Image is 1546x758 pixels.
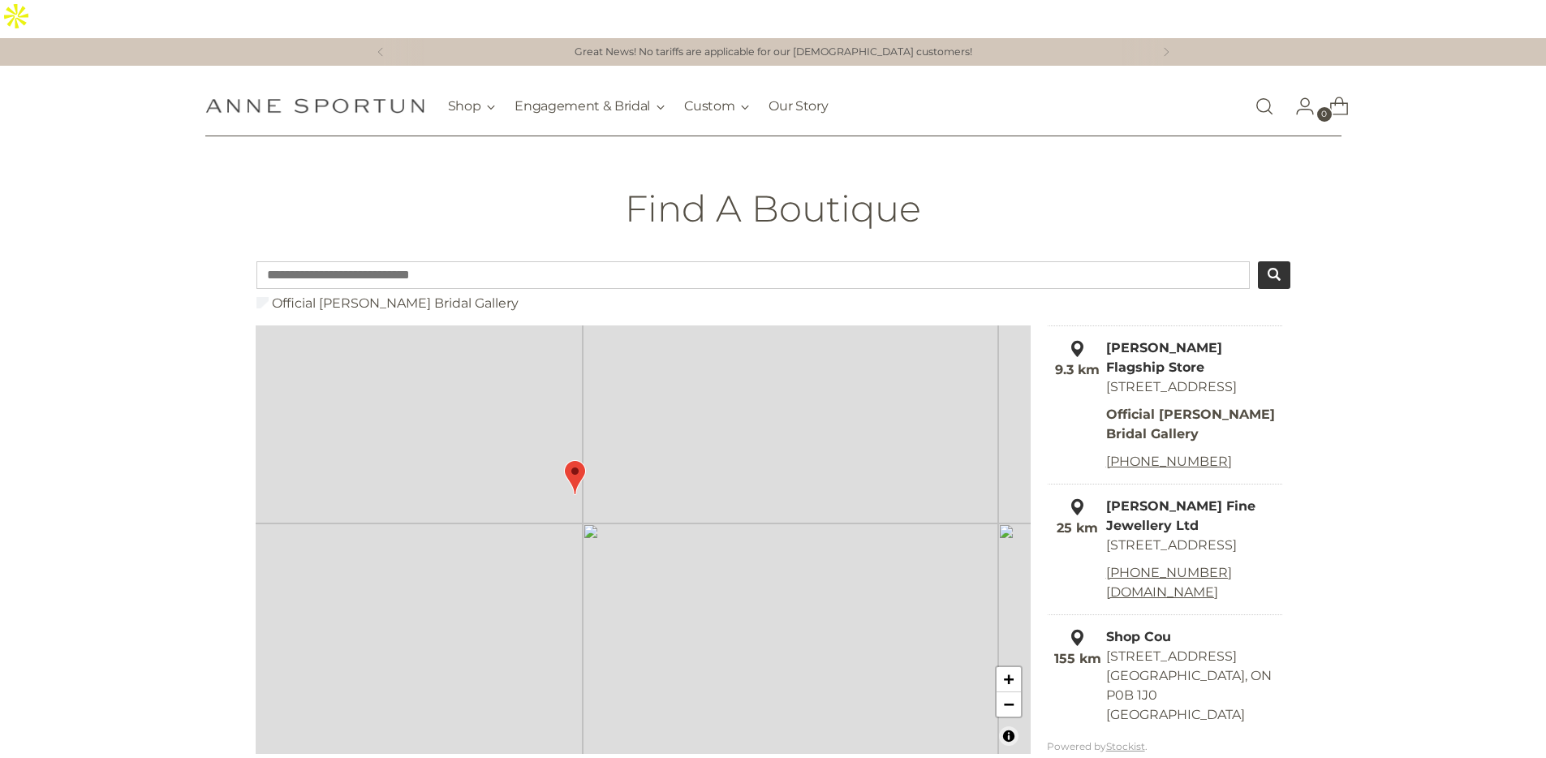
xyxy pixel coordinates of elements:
[1106,647,1282,666] div: [STREET_ADDRESS]
[1049,497,1282,536] div: [PERSON_NAME] Fine Jewellery Ltd
[256,297,268,308] input: Official [PERSON_NAME] Bridal Gallery
[256,294,518,313] label: Official [PERSON_NAME] Bridal Gallery
[684,88,749,124] button: Custom
[997,667,1021,692] a: Zoom in
[1106,405,1282,444] div: Official [PERSON_NAME] Bridal Gallery
[1049,338,1282,377] div: [PERSON_NAME] Flagship Store
[1282,90,1315,123] a: Go to the account page
[1317,107,1332,122] span: 0
[1106,454,1232,469] a: [PHONE_NUMBER]
[575,45,972,60] a: Great News! No tariffs are applicable for our [DEMOGRAPHIC_DATA] customers!
[1106,666,1282,705] div: [GEOGRAPHIC_DATA], ON P0B 1J0
[1049,627,1282,647] div: Shop Cou
[1258,261,1290,289] button: Search
[564,460,586,495] img: Anne Sportun Flagship Store
[1055,362,1100,377] span: 9.3 km
[1106,565,1232,580] a: [PHONE_NUMBER]
[999,726,1018,746] button: Toggle attribution
[256,261,1249,289] input: Type a postcode or address...
[1047,739,1290,754] div: Powered by .
[1316,90,1349,123] a: Open cart modal
[448,88,496,124] button: Shop
[625,188,921,229] h1: Find A Boutique
[1054,651,1101,666] span: 155 km
[1106,740,1145,752] a: Stockist Store Locator software (This link will open in a new tab)
[1049,377,1282,397] div: [STREET_ADDRESS]
[997,692,1021,717] a: Zoom out
[256,325,1030,754] div: Map
[205,98,424,114] a: Anne Sportun Fine Jewellery
[1057,520,1098,536] span: 25 km
[1106,584,1218,600] a: hickoxjewelers.com (This link will open in a new tab)
[1049,536,1282,555] div: [STREET_ADDRESS]
[769,88,828,124] a: Our Story
[515,88,665,124] button: Engagement & Bridal
[1106,705,1282,725] div: [GEOGRAPHIC_DATA]
[1248,90,1281,123] a: Open search modal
